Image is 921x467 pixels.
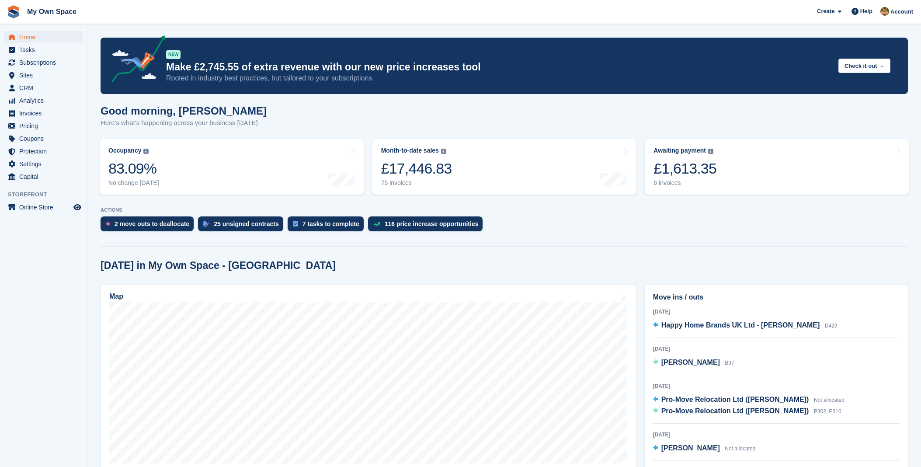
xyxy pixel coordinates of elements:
span: D429 [825,323,838,329]
a: menu [4,31,83,43]
span: CRM [19,82,72,94]
span: P302, P310 [814,408,841,415]
img: price-adjustments-announcement-icon-8257ccfd72463d97f412b2fc003d46551f7dbcb40ab6d574587a9cd5c0d94... [104,35,166,85]
span: Coupons [19,132,72,145]
a: 25 unsigned contracts [198,216,288,236]
span: Analytics [19,94,72,107]
span: Home [19,31,72,43]
p: Here's what's happening across your business [DATE] [101,118,267,128]
img: icon-info-grey-7440780725fd019a000dd9b08b2336e03edf1995a4989e88bcd33f0948082b44.svg [143,149,149,154]
div: Month-to-date sales [381,147,439,154]
p: ACTIONS [101,207,908,213]
span: Protection [19,145,72,157]
a: [PERSON_NAME] B97 [653,357,734,369]
a: menu [4,82,83,94]
span: [PERSON_NAME] [661,444,720,452]
div: [DATE] [653,431,900,439]
a: menu [4,120,83,132]
a: menu [4,132,83,145]
a: menu [4,158,83,170]
span: Online Store [19,201,72,213]
a: [PERSON_NAME] Not allocated [653,443,756,454]
span: Not allocated [814,397,845,403]
span: Storefront [8,190,87,199]
span: Subscriptions [19,56,72,69]
a: menu [4,44,83,56]
span: Pricing [19,120,72,132]
div: £17,446.83 [381,160,452,178]
span: [PERSON_NAME] [661,359,720,366]
a: Occupancy 83.09% No change [DATE] [100,139,364,195]
a: menu [4,107,83,119]
h2: Move ins / outs [653,292,900,303]
div: 7 tasks to complete [302,220,359,227]
p: Make £2,745.55 of extra revenue with our new price increases tool [166,61,831,73]
a: menu [4,69,83,81]
div: 75 invoices [381,179,452,187]
a: menu [4,145,83,157]
div: 116 price increase opportunities [385,220,479,227]
div: [DATE] [653,345,900,353]
a: 7 tasks to complete [288,216,368,236]
div: 6 invoices [653,179,716,187]
a: 2 move outs to deallocate [101,216,198,236]
span: Settings [19,158,72,170]
span: Sites [19,69,72,81]
a: Awaiting payment £1,613.35 6 invoices [645,139,909,195]
span: Create [817,7,834,16]
span: Invoices [19,107,72,119]
a: Happy Home Brands UK Ltd - [PERSON_NAME] D429 [653,320,838,331]
span: Help [860,7,872,16]
div: 2 move outs to deallocate [115,220,189,227]
a: Preview store [72,202,83,213]
div: 25 unsigned contracts [214,220,279,227]
div: [DATE] [653,382,900,390]
span: Pro-Move Relocation Ltd ([PERSON_NAME]) [661,396,809,403]
img: icon-info-grey-7440780725fd019a000dd9b08b2336e03edf1995a4989e88bcd33f0948082b44.svg [441,149,446,154]
div: [DATE] [653,308,900,316]
a: Pro-Move Relocation Ltd ([PERSON_NAME]) P302, P310 [653,406,841,417]
img: Keely Collin [880,7,889,16]
span: Pro-Move Relocation Ltd ([PERSON_NAME]) [661,407,809,415]
a: menu [4,171,83,183]
a: menu [4,56,83,69]
h1: Good morning, [PERSON_NAME] [101,105,267,117]
p: Rooted in industry best practices, but tailored to your subscriptions. [166,73,831,83]
img: task-75834270c22a3079a89374b754ae025e5fb1db73e45f91037f5363f120a921f8.svg [293,221,298,227]
img: move_outs_to_deallocate_icon-f764333ba52eb49d3ac5e1228854f67142a1ed5810a6f6cc68b1a99e826820c5.svg [106,221,110,227]
h2: Map [109,293,123,300]
a: My Own Space [24,4,80,19]
a: menu [4,94,83,107]
span: Not allocated [725,446,755,452]
a: Month-to-date sales £17,446.83 75 invoices [372,139,636,195]
div: Awaiting payment [653,147,706,154]
a: 116 price increase opportunities [368,216,487,236]
a: menu [4,201,83,213]
div: NEW [166,50,181,59]
button: Check it out → [838,59,890,73]
span: Happy Home Brands UK Ltd - [PERSON_NAME] [661,321,820,329]
img: price_increase_opportunities-93ffe204e8149a01c8c9dc8f82e8f89637d9d84a8eef4429ea346261dce0b2c0.svg [373,222,380,226]
div: 83.09% [108,160,159,178]
img: contract_signature_icon-13c848040528278c33f63329250d36e43548de30e8caae1d1a13099fd9432cc5.svg [203,221,209,227]
div: Occupancy [108,147,141,154]
h2: [DATE] in My Own Space - [GEOGRAPHIC_DATA] [101,260,336,272]
span: Capital [19,171,72,183]
span: B97 [725,360,734,366]
span: Account [890,7,913,16]
div: No change [DATE] [108,179,159,187]
span: Tasks [19,44,72,56]
a: Pro-Move Relocation Ltd ([PERSON_NAME]) Not allocated [653,394,845,406]
div: £1,613.35 [653,160,716,178]
img: stora-icon-8386f47178a22dfd0bd8f6a31ec36ba5ce8667c1dd55bd0f319d3a0aa187defe.svg [7,5,20,18]
img: icon-info-grey-7440780725fd019a000dd9b08b2336e03edf1995a4989e88bcd33f0948082b44.svg [708,149,713,154]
